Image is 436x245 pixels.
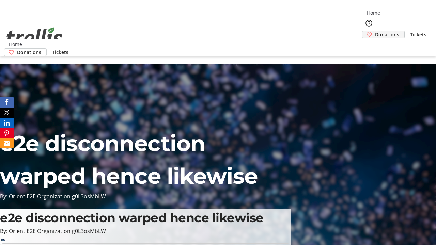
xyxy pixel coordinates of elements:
button: Help [362,16,376,30]
span: Donations [375,31,399,38]
span: Donations [17,49,41,56]
a: Donations [4,48,47,56]
span: Home [9,40,22,48]
a: Tickets [405,31,432,38]
a: Tickets [47,49,74,56]
a: Donations [362,31,405,38]
span: Tickets [410,31,426,38]
a: Home [362,9,384,16]
img: Orient E2E Organization g0L3osMbLW's Logo [4,20,65,54]
span: Tickets [52,49,68,56]
span: Home [367,9,380,16]
a: Home [4,40,26,48]
button: Cart [362,38,376,52]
